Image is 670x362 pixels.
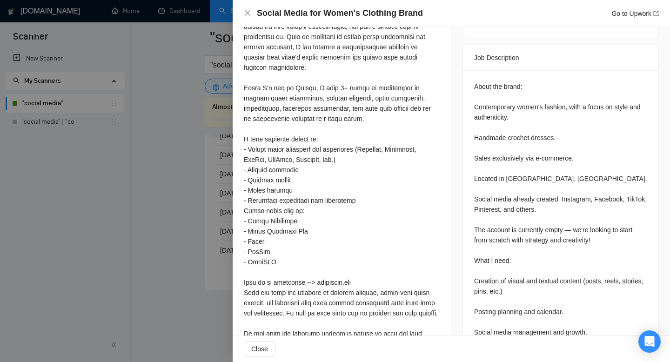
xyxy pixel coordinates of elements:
span: Close [251,344,268,354]
div: Job Description [474,45,647,70]
button: Close [244,342,275,356]
button: Close [244,9,251,17]
span: export [653,11,659,16]
h4: Social Media for Women's Clothing Brand [257,7,423,19]
a: Go to Upworkexport [611,10,659,17]
div: Open Intercom Messenger [638,330,661,353]
span: close [244,9,251,17]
